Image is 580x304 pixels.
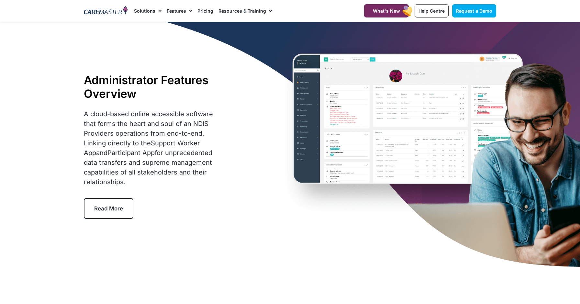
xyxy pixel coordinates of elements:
[373,8,400,14] span: What's New
[415,4,449,17] a: Help Centre
[94,205,123,212] span: Read More
[107,149,155,157] a: Participant App
[456,8,492,14] span: Request a Demo
[452,4,496,17] a: Request a Demo
[84,6,128,16] img: CareMaster Logo
[84,110,213,186] span: A cloud-based online accessible software that forms the heart and soul of an NDIS Providers opera...
[364,4,409,17] a: What's New
[418,8,445,14] span: Help Centre
[84,73,224,100] h1: Administrator Features Overview
[84,198,133,219] a: Read More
